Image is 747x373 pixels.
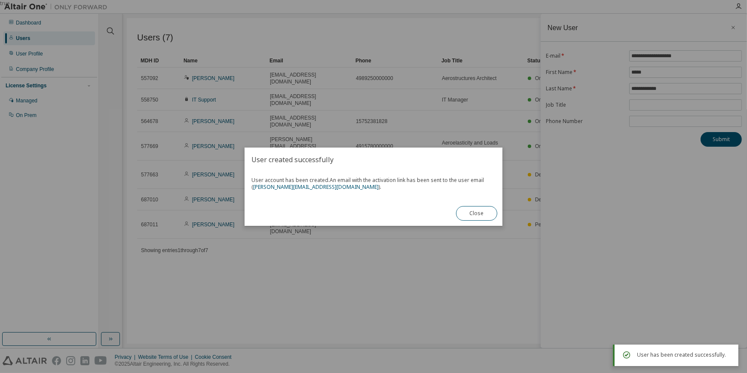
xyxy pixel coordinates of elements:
h2: User created successfully [245,148,502,172]
button: Close [456,206,497,221]
span: User account has been created. [251,177,496,191]
a: [PERSON_NAME][EMAIL_ADDRESS][DOMAIN_NAME] [253,183,379,191]
span: An email with the activation link has been sent to the user email ( ). [251,176,484,191]
div: User has been created successfully. [637,350,732,360]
